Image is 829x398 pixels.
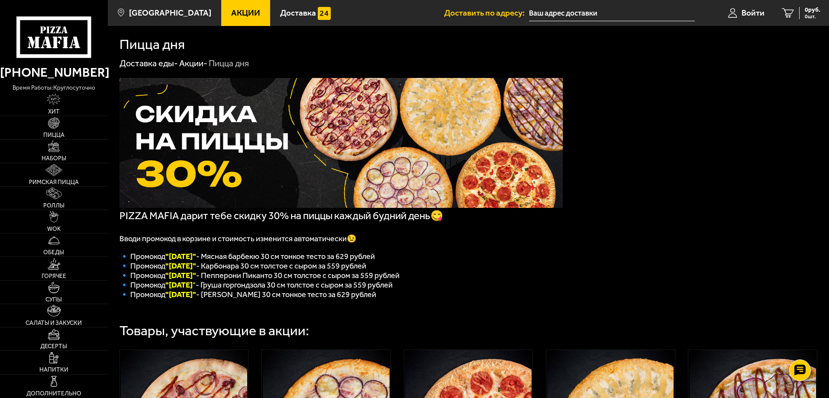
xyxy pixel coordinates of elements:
span: [GEOGRAPHIC_DATA] [129,9,211,17]
span: 🔹 Промокод - Груша горгондзола 30 см толстое с сыром за 559 рублей [119,280,393,290]
span: Горячее [42,273,66,279]
a: Акции- [179,58,207,68]
input: Ваш адрес доставки [529,5,695,21]
font: "[DATE]" [165,271,196,280]
span: Наборы [42,155,66,162]
img: 1024x1024 [119,78,563,208]
span: Войти [742,9,764,17]
span: Доставить по адресу: [444,9,529,17]
a: Доставка еды- [119,58,178,68]
span: Дополнительно [26,391,81,397]
span: 0 шт. [805,14,820,19]
span: Десерты [40,343,67,349]
span: Вводи промокод в корзине и стоимость изменится автоматически😉 [119,234,356,243]
span: Пицца [43,132,65,138]
span: Доставка [280,9,316,17]
span: Римская пицца [29,179,79,185]
font: "[DATE]" [165,261,196,271]
span: Напитки [39,367,68,373]
span: Хит [48,109,60,115]
span: 🔹 Промокод - Мясная барбекю 30 см тонкое тесто за 629 рублей [119,252,375,261]
span: WOK [47,226,61,232]
span: Обеды [43,249,64,256]
span: Роллы [43,203,65,209]
div: Товары, участвующие в акции: [119,324,309,338]
span: Акции [231,9,260,17]
font: "[DATE]" [165,252,196,261]
span: 🔹 Промокод - [PERSON_NAME] 30 см тонкое тесто за 629 рублей [119,290,376,299]
b: "[DATE] [165,280,193,290]
font: "[DATE]" [165,290,196,299]
font: " [165,280,196,290]
span: 🔹 Промокод - Карбонара 30 см толстое с сыром за 559 рублей [119,261,366,271]
h1: Пицца дня [119,38,185,52]
div: Пицца дня [209,58,249,69]
span: PIZZA MAFIA дарит тебе скидку 30% на пиццы каждый будний день😋 [119,210,443,222]
span: Супы [45,297,62,303]
img: 15daf4d41897b9f0e9f617042186c801.svg [318,7,331,20]
span: 🔹 Промокод - Пепперони Пиканто 30 см толстое с сыром за 559 рублей [119,271,400,280]
span: 0 руб. [805,7,820,13]
span: Салаты и закуски [26,320,82,326]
